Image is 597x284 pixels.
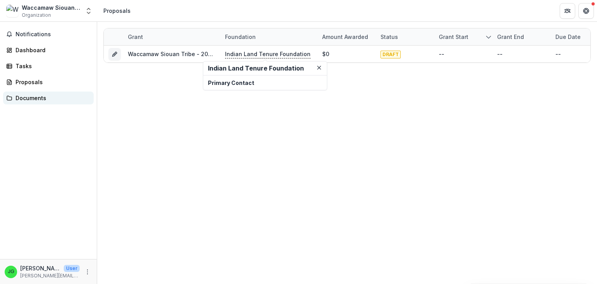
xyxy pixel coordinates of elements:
p: User [64,265,80,272]
h2: Indian Land Tenure Foundation [208,65,322,72]
div: Grant end [492,28,551,45]
div: -- [555,50,561,58]
div: Grant [123,28,220,45]
span: Organization [22,12,51,19]
svg: sorted descending [485,34,492,40]
button: Partners [560,3,575,19]
div: Grant start [434,28,492,45]
div: Grant [123,33,148,41]
div: -- [497,50,503,58]
div: Status [376,33,403,41]
div: Proposals [103,7,131,15]
div: Tasks [16,62,87,70]
div: -- [439,50,444,58]
div: Documents [16,94,87,102]
a: Proposals [3,76,94,88]
button: Open entity switcher [83,3,94,19]
img: Waccamaw Siouan Tribe [6,5,19,17]
div: Foundation [220,28,318,45]
button: More [83,267,92,277]
div: Due Date [551,33,585,41]
div: Status [376,28,434,45]
span: Notifications [16,31,91,38]
div: Amount awarded [318,28,376,45]
div: Jennifer Graham [8,269,14,274]
p: Primary Contact [208,79,322,87]
div: Grant end [492,33,529,41]
div: Amount awarded [318,33,373,41]
div: Waccamaw Siouan Tribe [22,4,80,12]
button: Grant f600323f-95aa-434a-8f89-0a8f73b04b95 [108,48,121,60]
p: Indian Land Tenure Foundation [225,50,311,58]
p: [PERSON_NAME][EMAIL_ADDRESS][PERSON_NAME][DOMAIN_NAME] [20,272,80,279]
div: Dashboard [16,46,87,54]
button: Notifications [3,28,94,41]
div: Foundation [220,33,260,41]
nav: breadcrumb [100,5,134,16]
a: Tasks [3,60,94,72]
button: Get Help [578,3,594,19]
a: Dashboard [3,44,94,56]
div: Grant start [434,33,473,41]
a: Waccamaw Siouan Tribe - 2025 - Letter of Inquiry [128,51,264,57]
div: Proposals [16,78,87,86]
p: [PERSON_NAME] [20,264,61,272]
a: Documents [3,92,94,104]
button: Close [314,63,324,72]
div: $0 [322,50,329,58]
span: DRAFT [381,51,401,58]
